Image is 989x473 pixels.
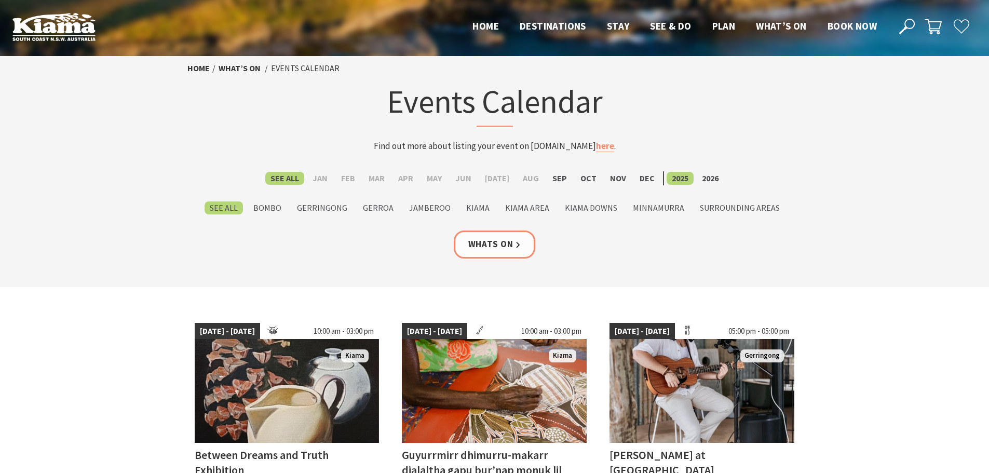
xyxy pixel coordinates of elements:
[756,20,807,32] span: What’s On
[402,339,587,443] img: Aboriginal artist Joy Borruwa sitting on the floor painting
[450,172,477,185] label: Jun
[248,201,287,214] label: Bombo
[363,172,390,185] label: Mar
[336,172,360,185] label: Feb
[480,172,514,185] label: [DATE]
[341,349,369,362] span: Kiama
[650,20,691,32] span: See & Do
[422,172,447,185] label: May
[308,323,379,340] span: 10:00 am - 03:00 pm
[402,323,467,340] span: [DATE] - [DATE]
[609,339,794,443] img: Tayvin Martins
[596,140,614,152] a: here
[828,20,877,32] span: Book now
[12,12,96,41] img: Kiama Logo
[667,172,694,185] label: 2025
[547,172,572,185] label: Sep
[404,201,456,214] label: Jamberoo
[358,201,399,214] label: Gerroa
[628,201,689,214] label: Minnamurra
[265,172,304,185] label: See All
[454,231,536,258] a: Whats On
[195,323,260,340] span: [DATE] - [DATE]
[607,20,630,32] span: Stay
[472,20,499,32] span: Home
[605,172,631,185] label: Nov
[219,63,261,74] a: What’s On
[575,172,602,185] label: Oct
[609,323,675,340] span: [DATE] - [DATE]
[307,172,333,185] label: Jan
[549,349,576,362] span: Kiama
[695,201,785,214] label: Surrounding Areas
[205,201,243,214] label: See All
[520,20,586,32] span: Destinations
[518,172,544,185] label: Aug
[740,349,784,362] span: Gerringong
[462,18,887,35] nav: Main Menu
[723,323,794,340] span: 05:00 pm - 05:00 pm
[291,80,698,127] h1: Events Calendar
[697,172,724,185] label: 2026
[712,20,736,32] span: Plan
[560,201,622,214] label: Kiama Downs
[393,172,418,185] label: Apr
[271,62,340,75] li: Events Calendar
[461,201,495,214] label: Kiama
[291,139,698,153] p: Find out more about listing your event on [DOMAIN_NAME] .
[500,201,554,214] label: Kiama Area
[516,323,587,340] span: 10:00 am - 03:00 pm
[634,172,660,185] label: Dec
[292,201,353,214] label: Gerringong
[187,63,210,74] a: Home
